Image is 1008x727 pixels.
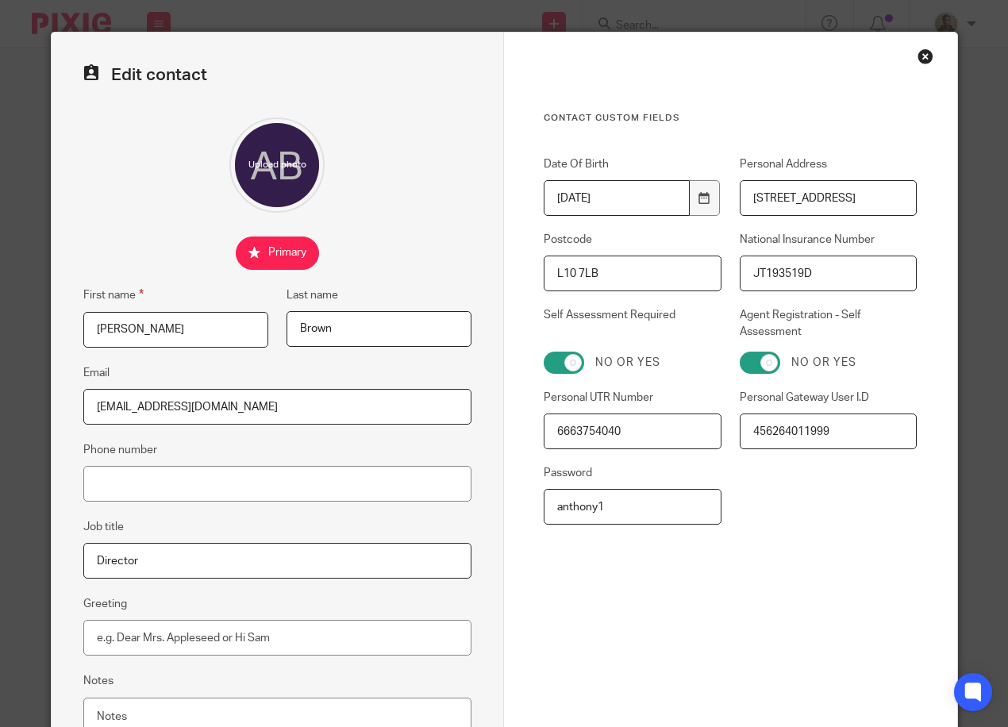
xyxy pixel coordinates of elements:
[740,156,918,172] label: Personal Address
[544,112,918,125] h3: Contact Custom fields
[544,390,721,406] label: Personal UTR Number
[740,390,918,406] label: Personal Gateway User I.D
[83,286,144,304] label: First name
[83,620,472,656] input: e.g. Dear Mrs. Appleseed or Hi Sam
[83,442,157,458] label: Phone number
[544,465,721,481] label: Password
[83,596,127,612] label: Greeting
[544,156,721,172] label: Date Of Birth
[83,365,110,381] label: Email
[83,519,124,535] label: Job title
[740,307,918,340] label: Agent Registration - Self Assessment
[544,180,690,216] input: YYYY-MM-DD
[740,232,918,248] label: National Insurance Number
[595,355,660,371] label: No or yes
[918,48,933,64] div: Close this dialog window
[544,307,721,340] label: Self Assessment Required
[83,673,113,689] label: Notes
[791,355,856,371] label: No or yes
[544,232,721,248] label: Postcode
[83,64,472,86] h2: Edit contact
[287,287,338,303] label: Last name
